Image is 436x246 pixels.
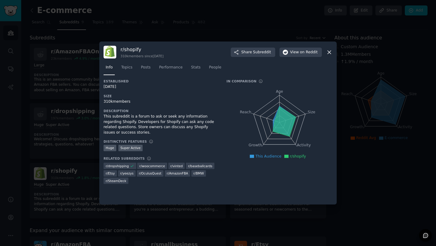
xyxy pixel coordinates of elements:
[226,79,256,83] h3: In Comparison
[104,114,218,135] div: This subreddit is a forum to ask or seek any information regarding Shopify. Developers for Shopif...
[104,145,116,151] div: Huge
[104,63,115,75] a: Info
[104,84,218,90] div: [DATE]
[290,154,306,158] span: r/shopify
[139,164,165,168] span: r/ woocommerce
[118,145,143,151] div: Super Active
[139,171,162,175] span: r/ OculusQuest
[104,79,218,83] h3: Established
[231,48,275,57] button: ShareSubreddit
[207,63,223,75] a: People
[240,110,251,114] tspan: Reach
[106,65,113,70] span: Info
[106,179,126,183] span: r/ SteamDeck
[120,171,134,175] span: r/ yeezys
[249,143,262,148] tspan: Growth
[104,46,116,58] img: shopify
[308,110,315,114] tspan: Size
[279,48,322,57] button: Viewon Reddit
[121,65,132,70] span: Topics
[106,164,129,168] span: r/ dropshipping
[121,46,163,53] h3: r/ shopify
[300,50,318,55] span: on Reddit
[104,156,145,161] h3: Related Subreddits
[253,50,271,55] span: Subreddit
[193,171,204,175] span: r/ BMW
[157,63,185,75] a: Performance
[297,143,311,148] tspan: Activity
[104,94,218,98] h3: Size
[121,54,163,58] div: 310k members since [DATE]
[119,63,134,75] a: Topics
[159,65,183,70] span: Performance
[290,50,318,55] span: View
[191,65,200,70] span: Stats
[255,154,281,158] span: This Audience
[276,89,283,94] tspan: Age
[189,63,203,75] a: Stats
[104,99,218,105] div: 310k members
[167,171,188,175] span: r/ AmazonFBA
[104,139,147,144] h3: Distinctive Features
[188,164,212,168] span: r/ baseballcards
[104,109,218,113] h3: Description
[106,171,115,175] span: r/ Etsy
[241,50,271,55] span: Share
[139,63,153,75] a: Posts
[209,65,221,70] span: People
[170,164,183,168] span: r/ vinted
[141,65,150,70] span: Posts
